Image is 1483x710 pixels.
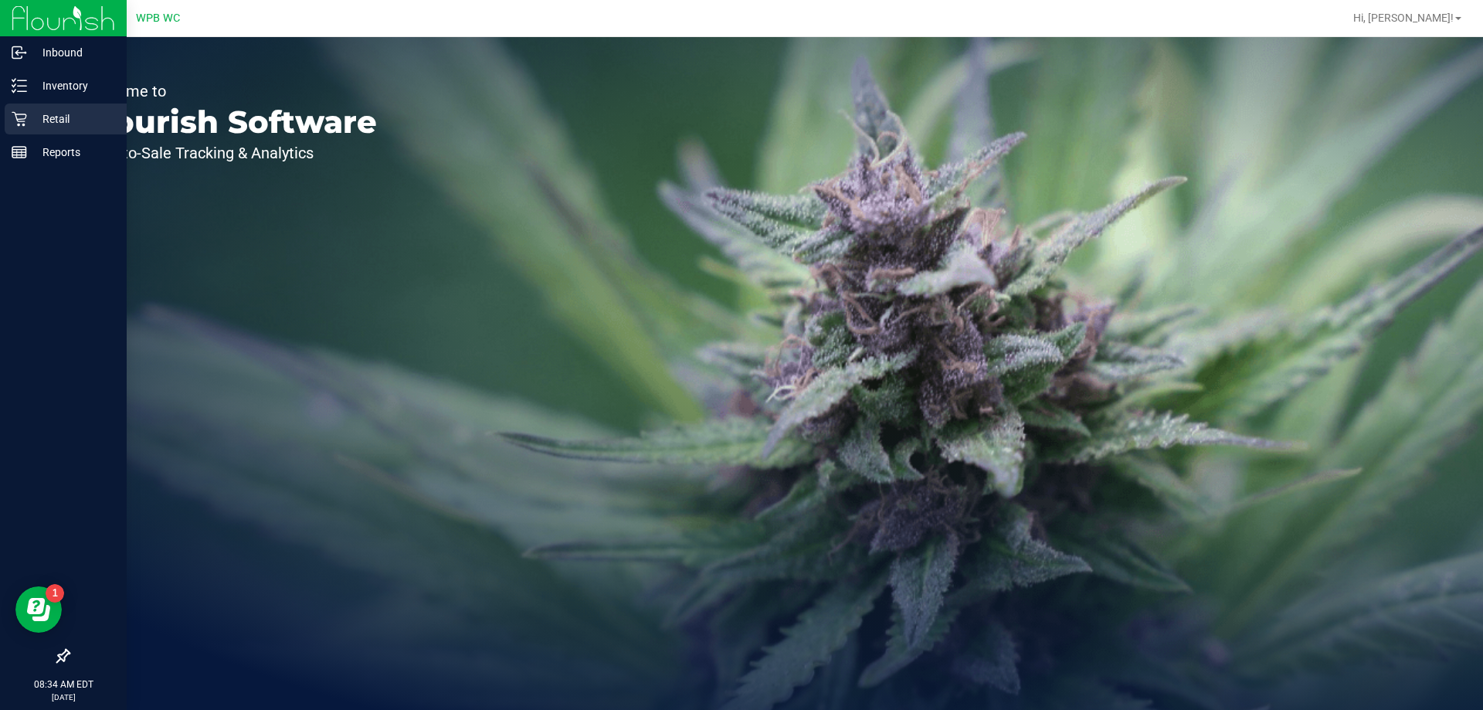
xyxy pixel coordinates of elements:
[83,107,377,138] p: Flourish Software
[27,110,120,128] p: Retail
[7,691,120,703] p: [DATE]
[7,678,120,691] p: 08:34 AM EDT
[27,143,120,161] p: Reports
[12,45,27,60] inline-svg: Inbound
[12,78,27,93] inline-svg: Inventory
[12,144,27,160] inline-svg: Reports
[12,111,27,127] inline-svg: Retail
[83,83,377,99] p: Welcome to
[83,145,377,161] p: Seed-to-Sale Tracking & Analytics
[1353,12,1454,24] span: Hi, [PERSON_NAME]!
[27,43,120,62] p: Inbound
[46,584,64,603] iframe: Resource center unread badge
[27,76,120,95] p: Inventory
[136,12,180,25] span: WPB WC
[15,586,62,633] iframe: Resource center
